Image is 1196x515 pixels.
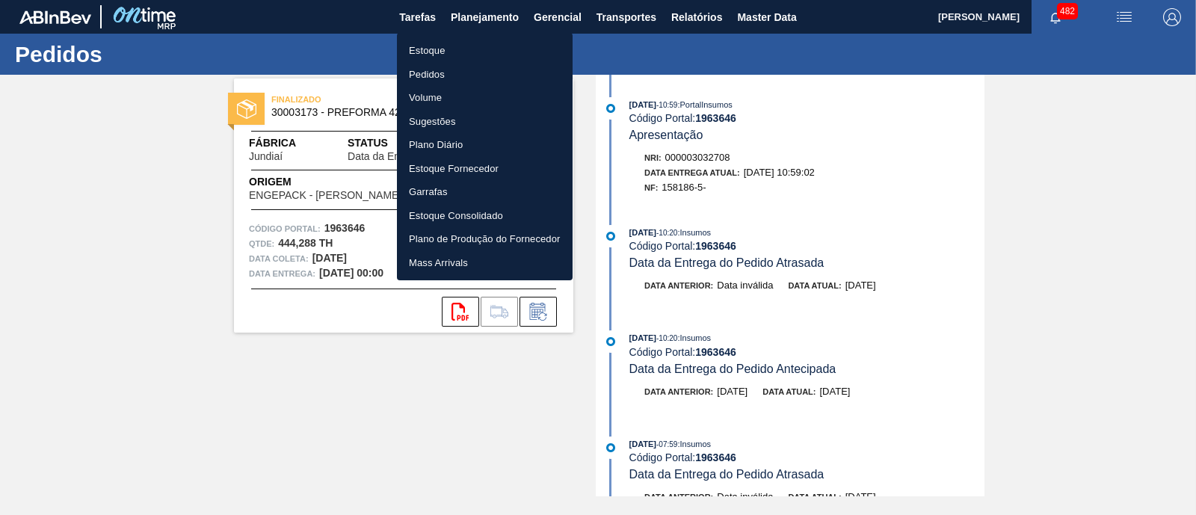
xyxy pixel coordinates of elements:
a: Pedidos [397,63,573,87]
a: Estoque Consolidado [397,204,573,228]
a: Volume [397,86,573,110]
a: Plano Diário [397,133,573,157]
a: Mass Arrivals [397,251,573,275]
a: Sugestões [397,110,573,134]
a: Garrafas [397,180,573,204]
a: Estoque Fornecedor [397,157,573,181]
a: Estoque [397,39,573,63]
a: Plano de Produção do Fornecedor [397,227,573,251]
